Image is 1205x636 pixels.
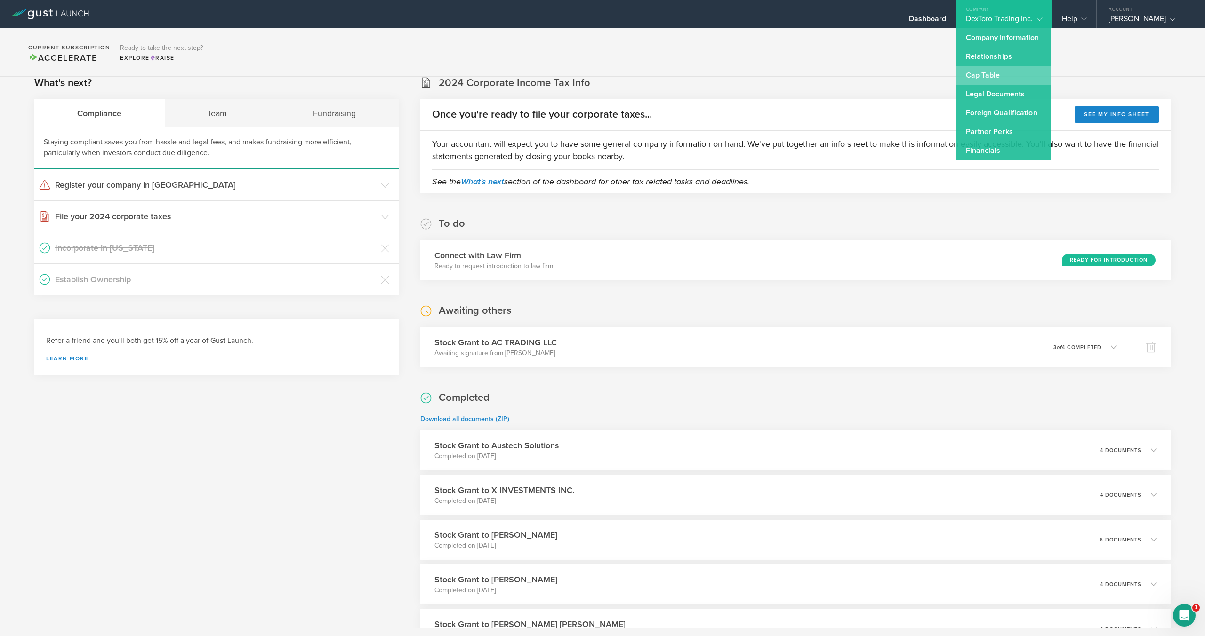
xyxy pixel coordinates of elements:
div: Explore [120,54,203,62]
div: [PERSON_NAME] [1109,14,1189,28]
h2: To do [439,217,465,231]
p: Completed on [DATE] [434,496,574,506]
h3: Ready to take the next step? [120,45,203,51]
p: 4 documents [1100,493,1141,498]
h2: What's next? [34,76,92,90]
h3: Stock Grant to Austech Solutions [434,439,559,452]
h2: 2024 Corporate Income Tax Info [439,76,590,90]
p: 4 documents [1100,627,1141,632]
div: Fundraising [270,99,399,127]
p: 6 documents [1100,537,1141,542]
div: Help [1062,14,1087,28]
span: 1 [1192,604,1200,612]
a: What's next [461,176,504,187]
p: Completed on [DATE] [434,452,559,461]
p: Completed on [DATE] [434,586,557,595]
h3: Stock Grant to [PERSON_NAME] [434,573,557,586]
h2: Awaiting others [439,304,511,318]
p: 3 4 completed [1053,345,1101,350]
h3: Connect with Law Firm [434,249,553,262]
p: 4 documents [1100,448,1141,453]
p: 4 documents [1100,582,1141,587]
h3: Refer a friend and you'll both get 15% off a year of Gust Launch. [46,335,387,346]
span: Accelerate [28,53,97,63]
button: See my info sheet [1075,106,1159,123]
h3: Stock Grant to [PERSON_NAME] [434,529,557,541]
h3: Establish Ownership [55,273,376,286]
h3: Stock Grant to AC TRADING LLC [434,336,557,349]
h3: File your 2024 corporate taxes [55,210,376,223]
div: Ready to take the next step?ExploreRaise [115,38,208,67]
h2: Once you're ready to file your corporate taxes... [432,108,652,121]
a: Learn more [46,356,387,361]
p: Your accountant will expect you to have some general company information on hand. We've put toget... [432,138,1159,162]
h3: Stock Grant to [PERSON_NAME] [PERSON_NAME] [434,618,626,630]
h2: Completed [439,391,490,405]
p: Awaiting signature from [PERSON_NAME] [434,349,557,358]
div: Staying compliant saves you from hassle and legal fees, and makes fundraising more efficient, par... [34,127,399,169]
em: of [1057,344,1062,350]
div: Connect with Law FirmReady to request introduction to law firmReady for Introduction [420,240,1171,280]
div: Ready for Introduction [1062,254,1156,266]
h3: Incorporate in [US_STATE] [55,242,376,254]
a: Download all documents (ZIP) [420,415,509,423]
em: See the section of the dashboard for other tax related tasks and deadlines. [432,176,749,187]
h3: Stock Grant to X INVESTMENTS INC. [434,484,574,496]
div: Dashboard [909,14,947,28]
iframe: Intercom live chat [1173,604,1196,627]
span: Raise [150,55,175,61]
div: Compliance [34,99,165,127]
div: DexToro Trading Inc. [966,14,1043,28]
p: Ready to request introduction to law firm [434,262,553,271]
p: Completed on [DATE] [434,541,557,550]
h3: Register your company in [GEOGRAPHIC_DATA] [55,179,376,191]
h2: Current Subscription [28,45,110,50]
div: Team [165,99,271,127]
